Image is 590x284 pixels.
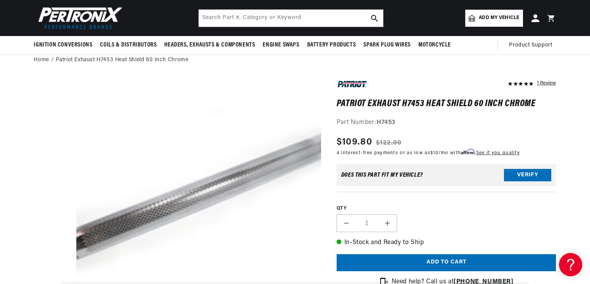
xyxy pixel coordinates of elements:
[430,151,439,155] span: $10
[337,149,520,157] p: 4 interest-free payments or as low as /mo with .
[537,78,556,88] div: 1 Review
[337,135,372,149] span: $109.80
[461,149,475,155] span: Affirm
[504,169,551,181] button: Verify
[165,41,255,49] span: Headers, Exhausts & Components
[415,36,455,54] summary: Motorcycle
[509,36,556,55] summary: Product Support
[100,41,157,49] span: Coils & Distributors
[34,56,556,64] nav: breadcrumbs
[337,205,556,212] label: QTY
[307,41,356,49] span: Battery Products
[479,14,519,22] span: Add my vehicle
[337,254,556,272] button: Add to cart
[96,36,161,54] summary: Coils & Distributors
[263,41,299,49] span: Engine Swaps
[34,5,123,31] img: Pertronix
[34,41,93,49] span: Ignition Conversions
[476,151,520,155] a: See if you qualify - Learn more about Affirm Financing (opens in modal)
[509,41,552,50] span: Product Support
[337,100,556,108] h1: Patriot Exhaust H7453 Heat Shield 60 Inch Chrome
[363,41,411,49] span: Spark Plug Wires
[337,238,556,248] p: In-Stock and Ready to Ship
[341,172,423,178] div: Does This part fit My vehicle?
[377,119,396,126] strong: H7453
[465,10,523,27] a: Add my vehicle
[337,118,556,128] div: Part Number:
[376,138,401,148] s: $122.00
[199,10,383,27] input: Search Part #, Category or Keyword
[34,36,96,54] summary: Ignition Conversions
[161,36,259,54] summary: Headers, Exhausts & Components
[360,36,415,54] summary: Spark Plug Wires
[34,56,49,64] a: Home
[418,41,451,49] span: Motorcycle
[366,10,383,27] button: search button
[303,36,360,54] summary: Battery Products
[56,56,189,64] a: Patriot Exhaust H7453 Heat Shield 60 Inch Chrome
[259,36,303,54] summary: Engine Swaps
